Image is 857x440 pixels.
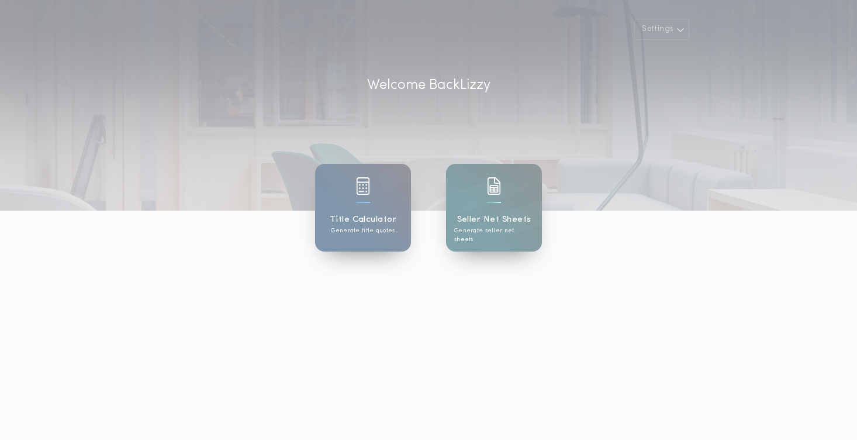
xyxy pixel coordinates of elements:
p: Generate title quotes [331,226,395,235]
a: card iconTitle CalculatorGenerate title quotes [315,164,411,252]
img: card icon [356,177,370,195]
h1: Title Calculator [330,213,396,226]
a: card iconSeller Net SheetsGenerate seller net sheets [446,164,542,252]
button: Settings [634,19,689,40]
p: Generate seller net sheets [454,226,534,244]
h1: Seller Net Sheets [457,213,531,226]
img: card icon [487,177,501,195]
p: Welcome Back Lizzy [367,75,490,96]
